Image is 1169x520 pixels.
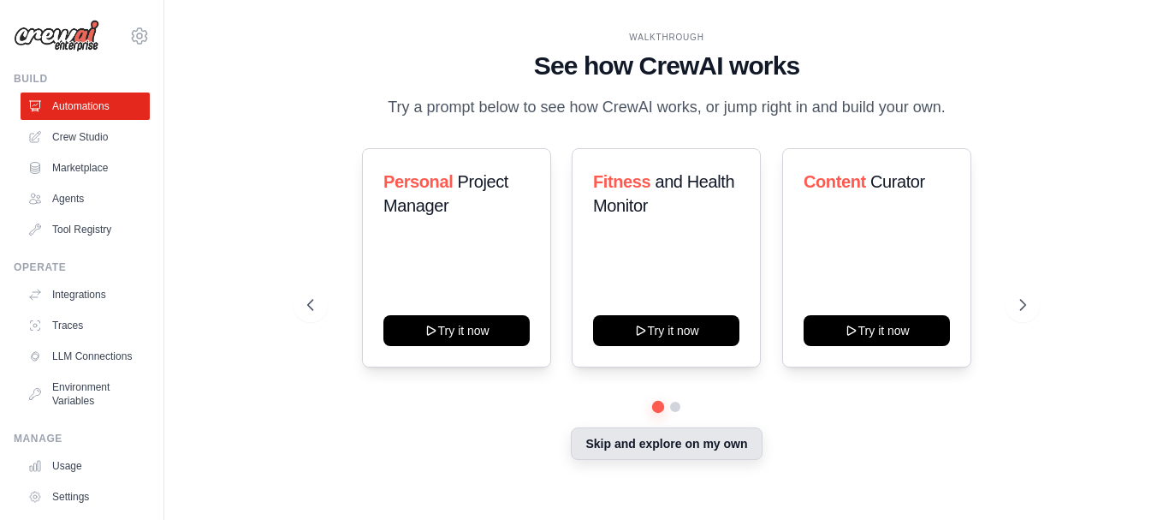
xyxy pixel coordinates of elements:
div: Operate [14,260,150,274]
a: Crew Studio [21,123,150,151]
span: Curator [870,172,925,191]
img: Logo [14,20,99,52]
a: Environment Variables [21,374,150,415]
a: Agents [21,185,150,212]
span: and Health Monitor [593,172,734,215]
a: LLM Connections [21,343,150,370]
span: Fitness [593,172,650,191]
span: Project Manager [383,172,508,215]
iframe: Chat Widget [1083,438,1169,520]
a: Traces [21,312,150,339]
span: Content [804,172,866,191]
div: WALKTHROUGH [307,31,1026,44]
a: Marketplace [21,154,150,182]
a: Settings [21,483,150,511]
p: Try a prompt below to see how CrewAI works, or jump right in and build your own. [379,95,954,120]
span: Personal [383,172,453,191]
a: Usage [21,452,150,480]
button: Skip and explore on my own [571,427,762,460]
button: Try it now [383,315,530,346]
h1: See how CrewAI works [307,51,1026,81]
a: Tool Registry [21,216,150,243]
button: Try it now [593,315,739,346]
div: Manage [14,432,150,445]
a: Integrations [21,281,150,308]
a: Automations [21,93,150,120]
div: Build [14,72,150,86]
button: Try it now [804,315,950,346]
